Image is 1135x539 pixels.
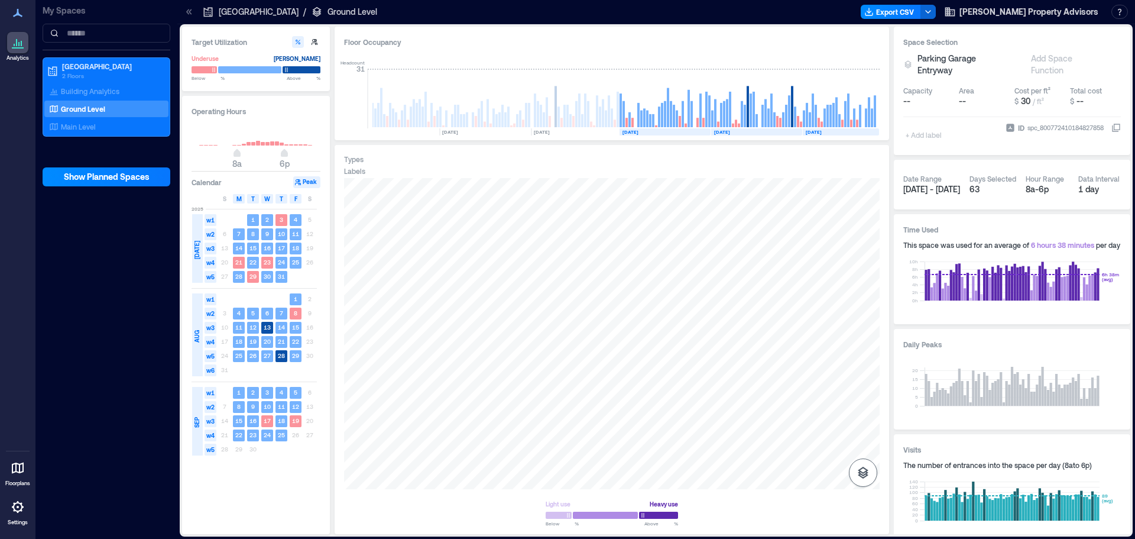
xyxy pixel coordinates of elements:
[264,431,271,438] text: 24
[546,498,570,510] div: Light use
[192,241,202,259] span: [DATE]
[622,129,638,135] text: [DATE]
[235,273,242,280] text: 28
[1026,122,1105,134] div: spc_800772410184827858
[249,338,257,345] text: 19
[959,96,966,106] span: --
[303,6,306,18] p: /
[264,338,271,345] text: 20
[915,518,918,524] tspan: 0
[915,403,918,409] tspan: 0
[280,309,283,317] text: 7
[912,367,918,373] tspan: 20
[43,167,170,186] button: Show Planned Spaces
[205,444,216,456] span: w5
[237,309,241,317] text: 4
[903,95,954,107] button: --
[236,194,242,204] span: M
[941,2,1102,21] button: [PERSON_NAME] Property Advisors
[192,53,219,64] div: Underuse
[264,324,271,331] text: 13
[205,271,216,283] span: w5
[265,309,269,317] text: 6
[205,415,216,427] span: w3
[249,324,257,331] text: 12
[1076,96,1084,106] span: --
[903,127,946,143] span: + Add label
[1029,53,1109,76] div: Add Space Function
[235,244,242,251] text: 14
[62,71,161,80] p: 2 Floors
[294,194,297,204] span: F
[205,322,216,334] span: w3
[903,86,932,95] div: Capacity
[235,259,242,266] text: 21
[3,28,33,65] a: Analytics
[7,54,29,62] p: Analytics
[251,216,255,223] text: 1
[251,389,255,396] text: 2
[251,230,255,237] text: 8
[205,350,216,362] span: w5
[1014,97,1019,105] span: $
[278,259,285,266] text: 24
[912,495,918,501] tspan: 80
[264,244,271,251] text: 16
[327,6,377,18] p: Ground Level
[64,171,150,183] span: Show Planned Spaces
[1033,97,1044,105] span: / ft²
[915,394,918,400] tspan: 5
[205,336,216,348] span: w4
[308,194,312,204] span: S
[903,460,1121,470] div: The number of entrances into the space per day ( 8a to 6p )
[912,266,918,272] tspan: 8h
[292,259,299,266] text: 25
[292,324,299,331] text: 15
[232,159,242,169] span: 8a
[292,244,299,251] text: 18
[278,273,285,280] text: 31
[294,216,297,223] text: 4
[251,403,255,410] text: 9
[1111,123,1121,133] button: IDspc_800772410184827858
[294,309,297,317] text: 8
[192,176,222,188] h3: Calendar
[344,166,365,176] div: Labels
[280,389,283,396] text: 4
[192,205,203,212] span: 2025
[293,176,320,188] button: Peak
[903,184,960,194] span: [DATE] - [DATE]
[278,324,285,331] text: 14
[912,298,918,304] tspan: 0h
[237,389,241,396] text: 1
[278,403,285,410] text: 11
[912,512,918,518] tspan: 20
[205,228,216,240] span: w2
[264,259,271,266] text: 23
[249,259,257,266] text: 22
[650,498,678,510] div: Heavy use
[1031,53,1121,76] button: Add Space Function
[278,338,285,345] text: 21
[903,444,1121,456] h3: Visits
[192,36,320,48] h3: Target Utilization
[344,36,880,48] div: Floor Occupancy
[903,338,1121,350] h3: Daily Peaks
[546,520,579,527] span: Below %
[205,308,216,319] span: w2
[969,183,1016,195] div: 63
[909,484,918,490] tspan: 120
[205,364,216,376] span: w6
[1026,174,1064,183] div: Hour Range
[249,417,257,424] text: 16
[264,352,271,359] text: 27
[249,244,257,251] text: 15
[1031,241,1094,249] span: 6 hours 38 minutes
[219,6,299,18] p: [GEOGRAPHIC_DATA]
[903,36,1121,48] h3: Space Selection
[280,216,283,223] text: 3
[43,5,170,17] p: My Spaces
[249,352,257,359] text: 26
[912,501,918,506] tspan: 60
[264,273,271,280] text: 30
